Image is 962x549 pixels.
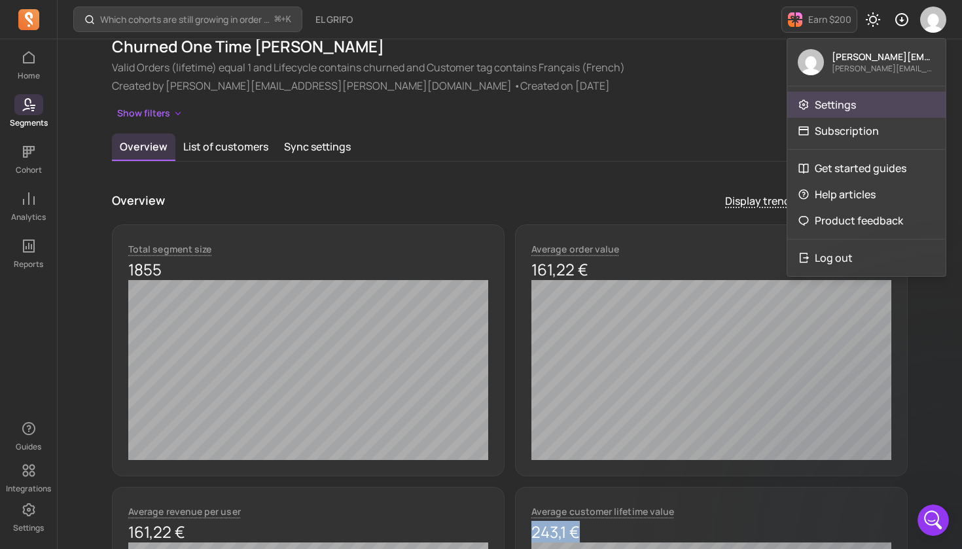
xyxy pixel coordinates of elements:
span: Average order value [531,243,619,255]
a: Subscription [787,118,946,144]
button: Sync settings [276,133,359,160]
button: Show filters [112,104,188,123]
p: How can we help? [26,182,236,204]
button: Messages [87,408,174,461]
button: Search for help [19,302,243,328]
img: Profile image for morris [27,251,53,277]
p: 161,22 € [531,259,891,280]
button: List of customers [175,133,276,160]
div: Close [225,21,249,44]
p: Display trend over [725,193,814,209]
p: Product feedback [815,213,903,228]
button: Guides [14,416,43,455]
button: Earn $200 [781,7,857,33]
div: How do I retain first-time buyers? [27,338,219,352]
div: • [DATE] [137,264,173,278]
p: Overview [112,192,165,209]
a: Settings [787,92,946,118]
p: Integrations [6,484,51,494]
button: Toggle dark mode [860,7,886,33]
a: Help articles [787,181,946,207]
div: Which customers are most likely to buy again soon? [27,363,219,390]
span: Search for help [27,308,106,322]
p: [PERSON_NAME][EMAIL_ADDRESS][PERSON_NAME][DOMAIN_NAME] [832,50,935,63]
kbd: ⌘ [274,12,281,28]
p: Segments [10,118,48,128]
span: Help [207,441,228,450]
p: Created by [PERSON_NAME][EMAIL_ADDRESS][PERSON_NAME][DOMAIN_NAME] • Created on [DATE] [112,78,908,94]
p: [PERSON_NAME][EMAIL_ADDRESS][PERSON_NAME][DOMAIN_NAME] [832,63,935,74]
div: Purchase timing [27,400,219,414]
div: Which customers are most likely to buy again soon? [19,357,243,395]
a: Product feedback [787,207,946,234]
kbd: K [286,14,291,25]
div: Profile image for morrisHi! Could you please share any error messages or screenshots you're seein... [14,240,248,289]
p: Earn $200 [808,13,851,26]
p: Get started guides [815,160,906,176]
p: 1855 [128,259,488,280]
p: Cohort [16,165,42,175]
div: Purchase timing [19,395,243,419]
div: Recent message [27,232,235,245]
p: Hi [PERSON_NAME][EMAIL_ADDRESS][PERSON_NAME][DOMAIN_NAME] 👋 [26,93,236,182]
span: Hi! Could you please share any error messages or screenshots you're seeing? This will help us qui... [58,252,645,262]
span: Home [29,441,58,450]
p: Home [18,71,40,81]
button: EL GRIFO [308,8,361,31]
button: Log out [787,245,946,271]
button: Which cohorts are still growing in order volume or revenue?⌘+K [73,7,302,32]
p: 243,1 € [531,522,891,542]
div: Recent messageProfile image for morrisHi! Could you please share any error messages or screenshot... [13,221,249,289]
button: Overview [112,133,175,161]
button: Help [175,408,262,461]
img: avatar [920,7,946,33]
span: Messages [109,441,154,450]
img: logo [26,25,47,46]
div: [PERSON_NAME] [58,264,134,278]
canvas: chart [128,280,488,460]
img: Profile image for morris [190,21,216,47]
p: Which cohorts are still growing in order volume or revenue? [100,13,270,26]
h1: Churned One Time [PERSON_NAME] [112,36,908,57]
p: Help articles [815,186,876,202]
p: Analytics [11,212,46,222]
span: EL GRIFO [315,13,353,26]
span: + [275,12,291,26]
p: Valid Orders (lifetime) equal 1 and Lifecycle contains churned and Customer tag contains Français... [112,60,908,75]
div: How do I retain first-time buyers? [19,333,243,357]
a: Get started guides [787,155,946,181]
p: Subscription [815,123,879,139]
p: Reports [14,259,43,270]
span: Average revenue per user [128,505,241,518]
iframe: Intercom live chat [917,505,949,536]
span: Average customer lifetime value [531,505,674,518]
p: Log out [815,250,853,266]
p: Settings [13,523,44,533]
canvas: chart [531,280,891,460]
p: 161,22 € [128,522,488,542]
p: Settings [815,97,856,113]
p: Guides [16,442,41,452]
span: Total segment size [128,243,211,255]
img: avatar [798,49,824,75]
